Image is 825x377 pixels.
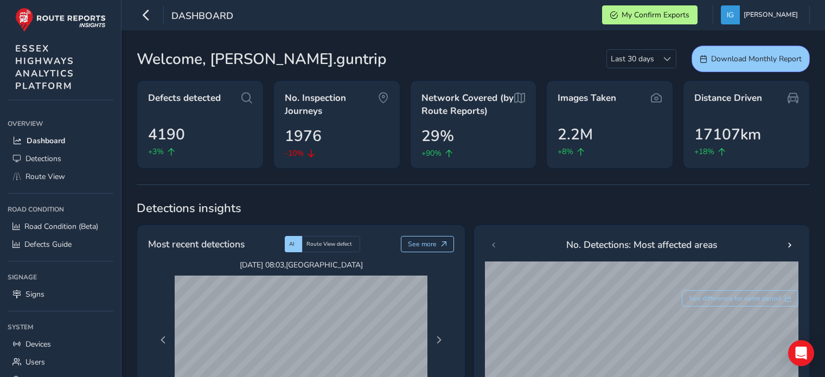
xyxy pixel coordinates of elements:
button: Previous Page [156,333,171,348]
a: Devices [8,335,113,353]
div: Open Intercom Messenger [788,340,814,366]
span: 29% [421,125,454,148]
div: Route View defect [302,236,360,252]
button: See more [401,236,455,252]
span: See difference for same period [689,294,781,303]
span: Devices [25,339,51,349]
span: ESSEX HIGHWAYS ANALYTICS PLATFORM [15,42,74,92]
span: Defects detected [148,92,221,105]
div: System [8,319,113,335]
span: Detections insights [137,200,810,216]
a: Detections [8,150,113,168]
span: No. Detections: Most affected areas [566,238,717,252]
button: [PERSON_NAME] [721,5,802,24]
div: Overview [8,116,113,132]
div: AI [285,236,302,252]
span: My Confirm Exports [622,10,689,20]
span: No. Inspection Journeys [285,92,378,117]
span: Signs [25,289,44,299]
span: AI [289,240,295,248]
span: Welcome, [PERSON_NAME].guntrip [137,48,387,71]
a: Users [8,353,113,371]
span: 4190 [148,123,185,146]
span: +8% [558,146,573,157]
span: +18% [694,146,714,157]
span: Route View defect [306,240,352,248]
a: Road Condition (Beta) [8,218,113,235]
span: Most recent detections [148,237,245,251]
span: Dashboard [27,136,65,146]
a: Defects Guide [8,235,113,253]
span: Detections [25,154,61,164]
span: 1976 [285,125,322,148]
span: Road Condition (Beta) [24,221,98,232]
span: [DATE] 08:03 , [GEOGRAPHIC_DATA] [175,260,427,270]
span: Distance Driven [694,92,762,105]
button: Download Monthly Report [692,46,810,72]
a: Dashboard [8,132,113,150]
span: See more [408,240,437,248]
span: Defects Guide [24,239,72,250]
img: rr logo [15,8,106,32]
span: Dashboard [171,9,233,24]
span: +90% [421,148,442,159]
button: My Confirm Exports [602,5,698,24]
span: Download Monthly Report [711,54,802,64]
div: Road Condition [8,201,113,218]
span: [PERSON_NAME] [744,5,798,24]
button: See difference for same period [682,290,799,306]
div: Signage [8,269,113,285]
a: Signs [8,285,113,303]
img: diamond-layout [721,5,740,24]
span: 17107km [694,123,761,146]
a: Route View [8,168,113,186]
span: 2.2M [558,123,593,146]
span: Last 30 days [607,50,658,68]
span: -10% [285,148,304,159]
span: Images Taken [558,92,616,105]
span: Route View [25,171,65,182]
span: Network Covered (by Route Reports) [421,92,515,117]
span: +3% [148,146,164,157]
span: Users [25,357,45,367]
button: Next Page [431,333,446,348]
